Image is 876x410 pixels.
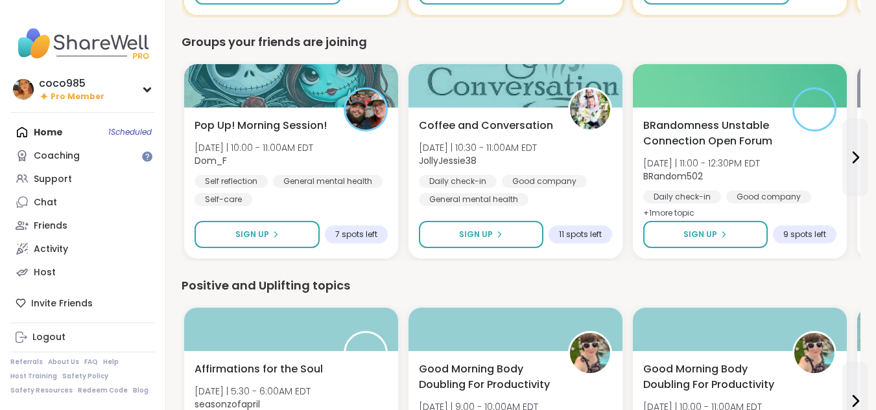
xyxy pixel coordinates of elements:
[643,170,703,183] b: BRandom502
[195,141,313,154] span: [DATE] | 10:00 - 11:00AM EDT
[10,386,73,395] a: Safety Resources
[419,154,477,167] b: JollyJessie38
[235,229,269,240] span: Sign Up
[34,220,67,233] div: Friends
[133,386,148,395] a: Blog
[48,358,79,367] a: About Us
[726,190,811,203] div: Good company
[142,152,152,162] iframe: Spotlight
[273,175,383,188] div: General mental health
[419,361,554,393] span: Good Morning Body Doubling For Productivity
[10,237,155,260] a: Activity
[794,333,835,373] img: Adrienne_QueenOfTheDawn
[570,89,610,130] img: JollyJessie38
[643,157,760,170] span: [DATE] | 11:00 - 12:30PM EDT
[346,89,386,130] img: Dom_F
[195,221,320,248] button: Sign Up
[34,150,80,163] div: Coaching
[195,385,311,398] span: [DATE] | 5:30 - 6:00AM EDT
[182,277,860,295] div: Positive and Uplifting topics
[419,193,528,206] div: General mental health
[62,372,108,381] a: Safety Policy
[459,229,493,240] span: Sign Up
[10,326,155,349] a: Logout
[34,196,57,209] div: Chat
[32,331,65,344] div: Logout
[195,193,252,206] div: Self-care
[419,175,497,188] div: Daily check-in
[559,229,602,240] span: 11 spots left
[10,358,43,367] a: Referrals
[419,141,537,154] span: [DATE] | 10:30 - 11:00AM EDT
[10,214,155,237] a: Friends
[419,221,543,248] button: Sign Up
[794,89,835,130] img: BRandom502
[643,190,721,203] div: Daily check-in
[10,372,57,381] a: Host Training
[10,291,155,315] div: Invite Friends
[13,79,34,100] img: coco985
[643,361,778,393] span: Good Morning Body Doubling For Productivity
[195,154,227,167] b: Dom_F
[84,358,98,367] a: FAQ
[783,229,826,240] span: 9 spots left
[335,229,377,240] span: 7 spots left
[643,221,768,248] button: Sign Up
[195,361,323,377] span: Affirmations for the Soul
[10,190,155,214] a: Chat
[103,358,119,367] a: Help
[195,118,327,133] span: Pop Up! Morning Session!
[34,243,68,256] div: Activity
[39,76,104,91] div: coco985
[182,33,860,51] div: Groups your friends are joining
[78,386,128,395] a: Redeem Code
[10,144,155,167] a: Coaching
[419,118,553,133] span: Coffee and Conversation
[643,118,778,149] span: BRandomness Unstable Connection Open Forum
[570,333,610,373] img: Adrienne_QueenOfTheDawn
[10,260,155,284] a: Host
[195,175,268,188] div: Self reflection
[502,175,587,188] div: Good company
[346,333,386,373] img: seasonzofapril
[683,229,717,240] span: Sign Up
[10,21,155,66] img: ShareWell Nav Logo
[51,91,104,102] span: Pro Member
[34,173,72,186] div: Support
[34,266,56,279] div: Host
[10,167,155,190] a: Support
